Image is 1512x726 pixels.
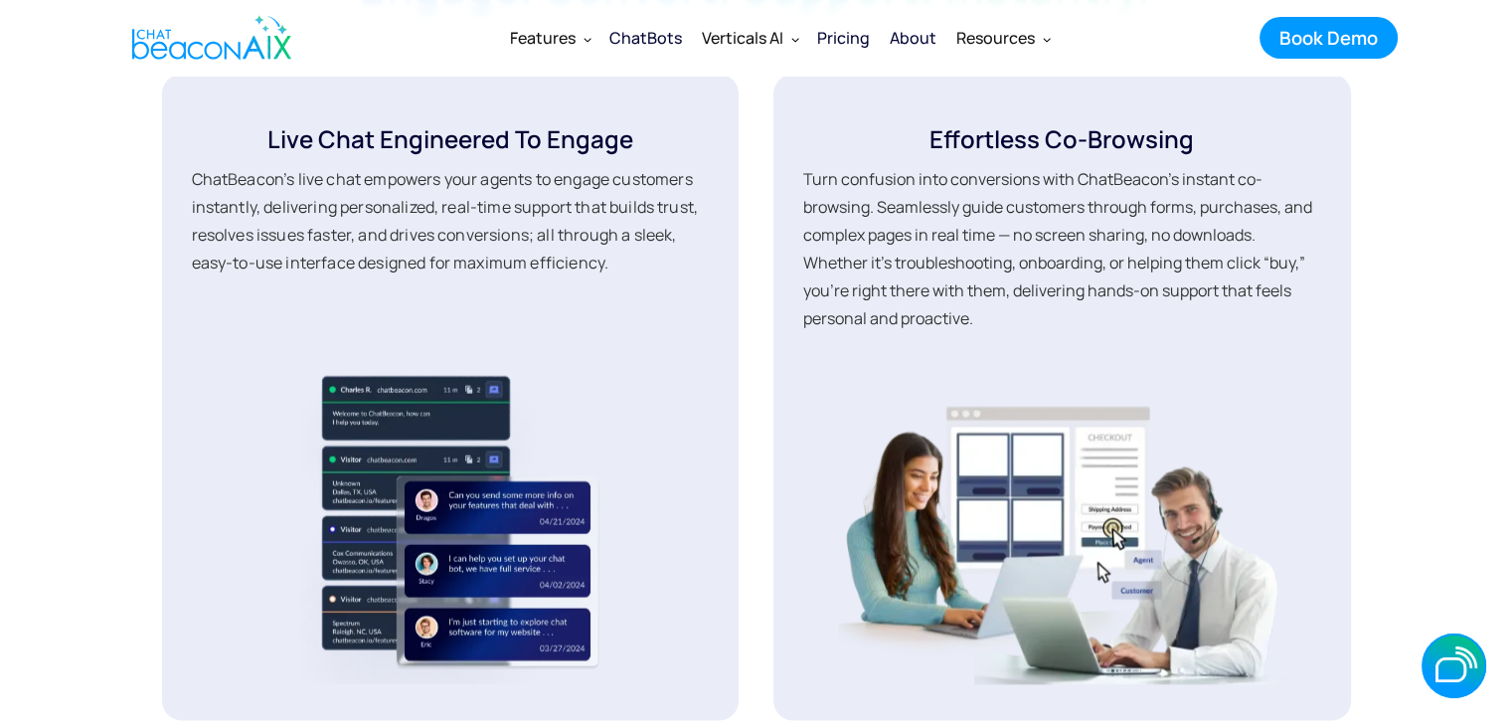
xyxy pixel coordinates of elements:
div: Pricing [817,24,870,52]
div: Resources [956,24,1035,52]
div: Features [500,14,599,62]
a: About [880,12,946,64]
a: home [115,3,302,73]
div: Live Chat Engineered to Engage [192,123,710,155]
div: Verticals AI [702,24,783,52]
div: Verticals AI [692,14,807,62]
div: About [890,24,936,52]
div: Effortless Co-Browsing [803,123,1321,155]
div: Resources [946,14,1059,62]
p: Turn confusion into conversions with ChatBeacon’s instant co-browsing. Seamlessly guide customers... [803,165,1321,332]
div: Features [510,24,576,52]
img: Dropdown [584,35,591,43]
p: ChatBeacon’s live chat empowers your agents to engage customers instantly, delivering personalize... [192,165,710,276]
div: ChatBots [609,24,682,52]
a: Pricing [807,12,880,64]
img: Dropdown [791,35,799,43]
a: Book Demo [1260,17,1398,59]
a: ChatBots [599,12,692,64]
img: Dropdown [1043,35,1051,43]
div: Book Demo [1279,25,1378,51]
